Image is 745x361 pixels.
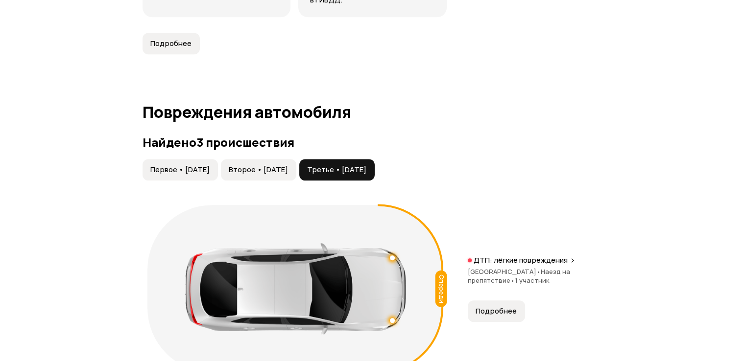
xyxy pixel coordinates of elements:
span: 1 участник [515,276,550,285]
span: • [536,267,541,276]
p: ДТП: лёгкие повреждения [474,255,568,265]
span: Подробнее [476,306,517,316]
span: Наезд на препятствие [468,267,570,285]
span: Второе • [DATE] [229,165,288,175]
span: Первое • [DATE] [150,165,210,175]
button: Подробнее [143,33,200,54]
button: Второе • [DATE] [221,159,296,180]
h3: Найдено 3 происшествия [143,135,603,149]
span: [GEOGRAPHIC_DATA] [468,267,541,276]
span: Подробнее [150,39,192,48]
span: Третье • [DATE] [307,165,366,175]
h1: Повреждения автомобиля [143,103,603,121]
button: Первое • [DATE] [143,159,218,180]
span: • [510,276,515,285]
button: Третье • [DATE] [299,159,375,180]
button: Подробнее [468,300,525,322]
div: Спереди [435,270,447,307]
